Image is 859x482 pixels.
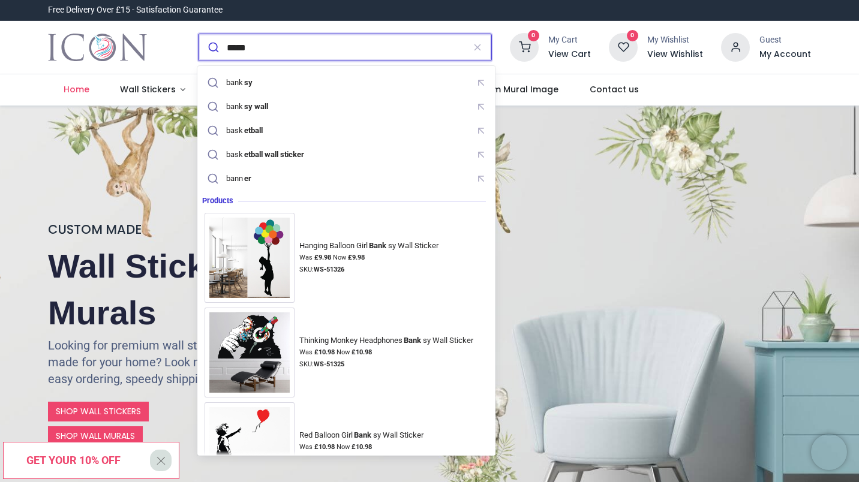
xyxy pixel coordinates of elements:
strong: £ 9.98 [348,254,365,261]
div: My Wishlist [647,34,703,46]
button: Fill query with "banksy" [471,74,490,92]
h4: CUSTOM MADE [48,221,356,238]
strong: £ 9.98 [314,254,331,261]
img: Icon Wall Stickers [48,31,147,64]
a: Hanging Balloon Girl Banksy Wall StickerHanging Balloon GirlBanksy Wall StickerWas £9.98 Now £9.9... [205,213,488,303]
img: Thinking Monkey Headphones Banksy Wall Sticker [205,308,295,397]
strong: £ 10.98 [314,443,335,451]
strong: WS-51324 [314,455,344,463]
mark: Bank [403,334,423,346]
mark: etball [243,124,265,136]
h2: Wall Stickers & Murals [48,243,356,337]
a: View Wishlist [647,49,703,61]
mark: Bank [368,239,388,251]
button: Fill query with "banksy wall" [471,98,490,116]
a: Thinking Monkey Headphones Banksy Wall StickerThinking Monkey HeadphonesBanksy Wall StickerWas £1... [205,308,488,397]
div: Was Now [299,442,428,452]
a: SHOP WALL MURALS [48,426,143,447]
a: Wall Stickers [104,74,201,106]
mark: sy wall [243,100,270,112]
button: Fill query with "basketball wall sticker" [471,146,490,164]
mark: sy [243,76,254,88]
a: View Cart [548,49,591,61]
span: Home [64,83,89,95]
sup: 0 [528,30,539,41]
div: My Cart [548,34,591,46]
div: bank [226,78,254,88]
span: Products [202,196,238,206]
div: bank [226,102,270,112]
a: My Account [759,49,811,61]
div: bask [226,150,306,159]
div: Thinking Monkey Headphones sy Wall Sticker [299,336,473,345]
span: Contact us [590,83,639,95]
div: SKU: [299,454,428,464]
img: Hanging Balloon Girl Banksy Wall Sticker [205,213,295,303]
span: Wall Stickers [120,83,176,95]
a: Logo of Icon Wall Stickers [48,31,147,64]
strong: WS-51326 [314,266,344,273]
iframe: Customer reviews powered by Trustpilot [559,4,811,16]
div: SKU: [299,265,443,275]
mark: Bank [353,429,373,441]
div: Free Delivery Over £15 - Satisfaction Guarantee [48,4,223,16]
button: Fill query with "basketball" [471,122,490,140]
font: Looking for premium wall stickers and murals custom-made for your home? Look no further. Exceptio... [48,338,355,386]
div: Guest [759,34,811,46]
button: Clear [464,34,491,61]
div: Hanging Balloon Girl sy Wall Sticker [299,241,438,251]
div: Red Balloon Girl sy Wall Sticker [299,430,424,440]
div: SKU: [299,360,477,369]
button: Fill query with "banner" [471,170,490,188]
strong: £ 10.98 [352,443,372,451]
a: 0 [510,42,539,52]
mark: er [243,172,253,184]
button: Submit [199,34,227,61]
a: 0 [609,42,638,52]
div: bask [226,126,265,135]
div: Was Now [299,348,477,357]
mark: etball wall sticker [243,148,306,160]
iframe: Brevo live chat [811,434,847,470]
sup: 0 [627,30,638,41]
div: bann [226,174,253,183]
strong: £ 10.98 [314,348,335,356]
strong: £ 10.98 [352,348,372,356]
a: SHOP WALL STICKERS [48,402,149,422]
div: Was Now [299,253,443,263]
strong: WS-51325 [314,360,344,368]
